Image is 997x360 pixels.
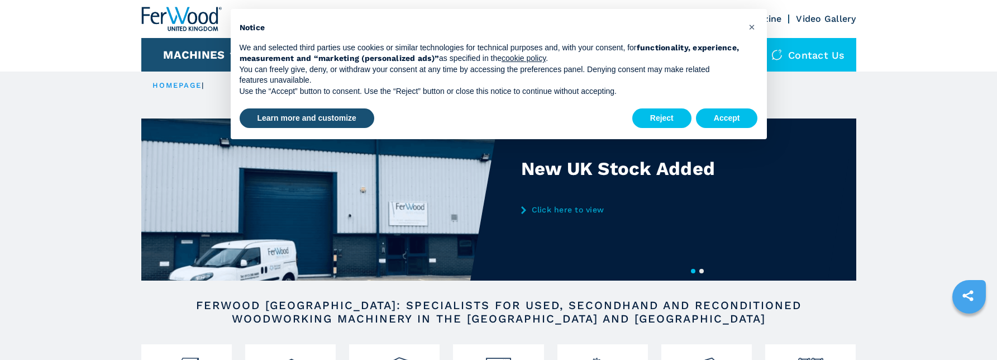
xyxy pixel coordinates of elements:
[696,108,758,129] button: Accept
[163,48,225,61] button: Machines
[954,282,982,310] a: sharethis
[240,86,740,97] p: Use the “Accept” button to consent. Use the “Reject” button or close this notice to continue with...
[771,49,783,60] img: Contact us
[202,81,204,89] span: |
[521,205,740,214] a: Click here to view
[240,42,740,64] p: We and selected third parties use cookies or similar technologies for technical purposes and, wit...
[177,299,821,325] h2: FERWOOD [GEOGRAPHIC_DATA]: SPECIALISTS FOR USED, SECONDHAND AND RECONDITIONED WOODWORKING MACHINE...
[141,7,222,31] img: Ferwood
[141,119,499,281] img: New UK Stock Added
[691,269,695,273] button: 1
[240,108,374,129] button: Learn more and customize
[632,108,691,129] button: Reject
[796,13,856,24] a: Video Gallery
[748,20,755,34] span: ×
[743,18,761,36] button: Close this notice
[152,81,202,89] a: HOMEPAGE
[240,22,740,34] h2: Notice
[502,54,546,63] a: cookie policy
[699,269,704,273] button: 2
[760,38,856,72] div: Contact us
[240,43,740,63] strong: functionality, experience, measurement and “marketing (personalized ads)”
[240,64,740,86] p: You can freely give, deny, or withdraw your consent at any time by accessing the preferences pane...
